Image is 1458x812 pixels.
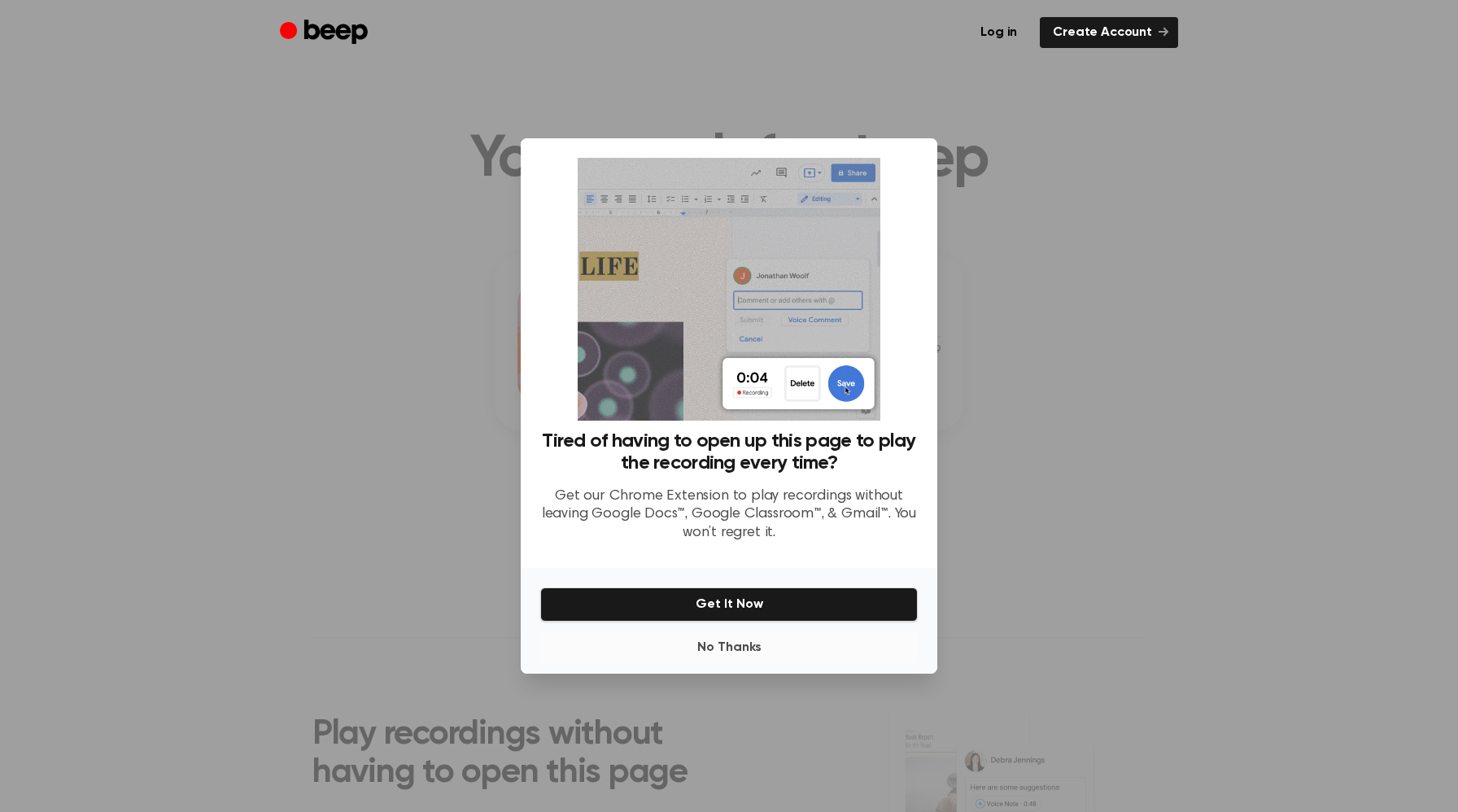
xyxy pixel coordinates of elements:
[578,158,880,421] img: Beep extension in action
[280,17,372,49] a: Beep
[540,587,918,622] button: Get It Now
[540,487,918,543] p: Get our Chrome Extension to play recordings without leaving Google Docs™, Google Classroom™, & Gm...
[967,17,1030,48] a: Log in
[540,430,918,474] h3: Tired of having to open up this page to play the recording every time?
[1040,17,1178,48] a: Create Account
[540,631,918,664] button: No Thanks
